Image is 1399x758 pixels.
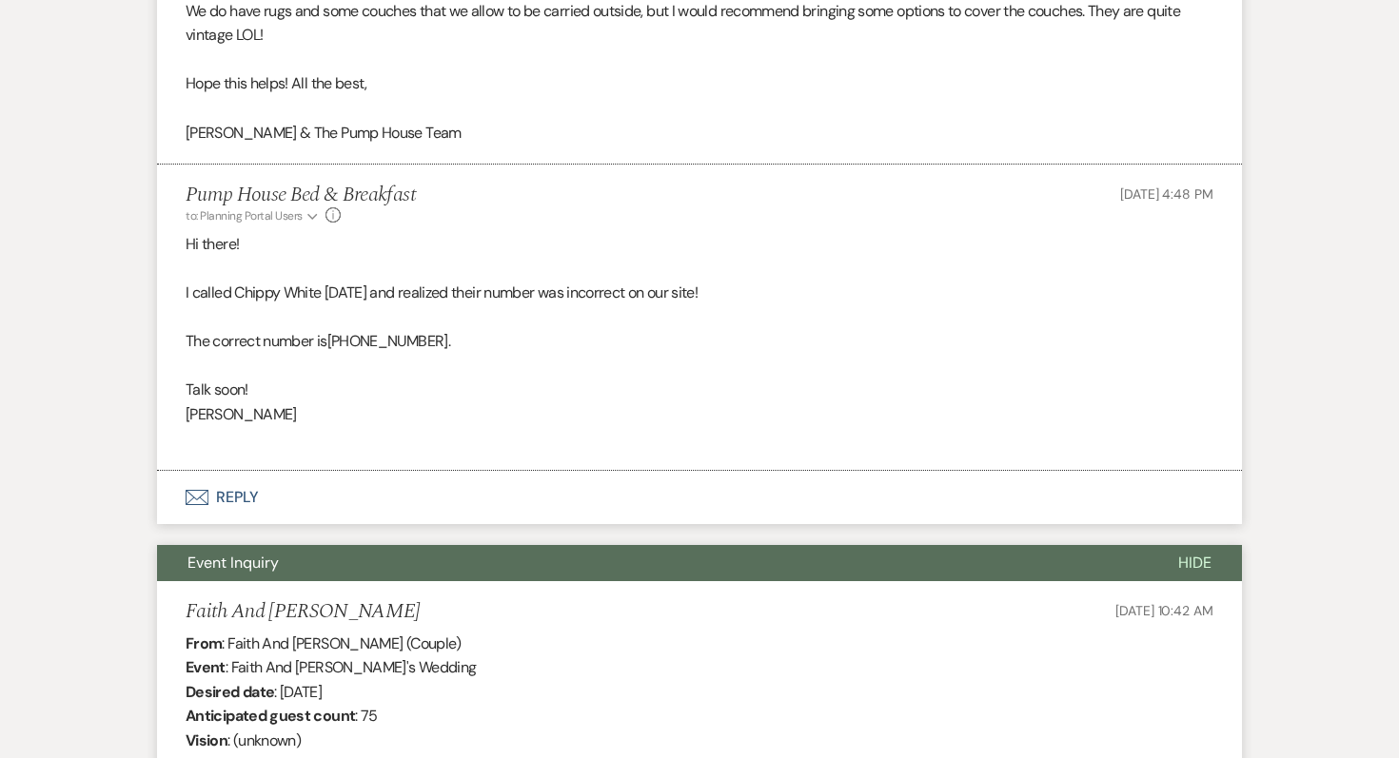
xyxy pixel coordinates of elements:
span: [DATE] 10:42 AM [1115,602,1213,619]
p: Hi there! [186,232,1213,257]
span: to: Planning Portal Users [186,208,303,224]
span: Event Inquiry [187,553,279,573]
h5: Faith And [PERSON_NAME] [186,600,421,624]
span: [DATE] 4:48 PM [1120,185,1213,203]
h5: Pump House Bed & Breakfast [186,184,416,207]
b: Desired date [186,682,274,702]
p: The correct number is [186,329,1213,354]
p: [PERSON_NAME] & The Pump House Team [186,121,1213,146]
button: Reply [157,471,1242,524]
p: Hope this helps! All the best, [186,71,1213,96]
b: Event [186,657,226,677]
p: Talk soon! [186,378,1213,402]
span: [PHONE_NUMBER]. [327,331,450,351]
button: Event Inquiry [157,545,1148,581]
b: Vision [186,730,227,750]
button: to: Planning Portal Users [186,207,321,224]
button: Hide [1148,545,1242,581]
p: [PERSON_NAME] [186,402,1213,427]
p: I called Chippy White [DATE] and realized their number was incorrect on our site! [186,281,1213,305]
span: Hide [1178,553,1212,573]
b: Anticipated guest count [186,706,355,726]
b: From [186,633,222,653]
